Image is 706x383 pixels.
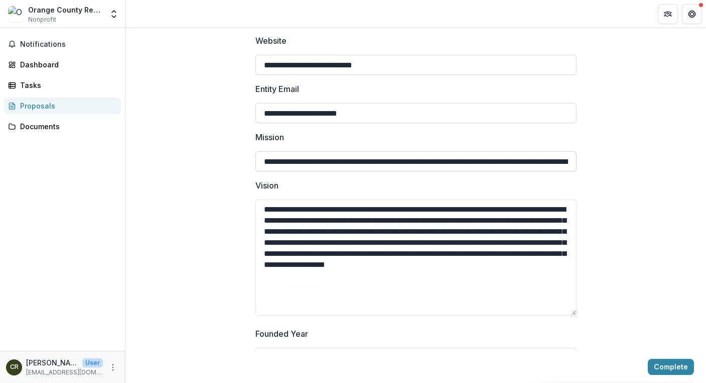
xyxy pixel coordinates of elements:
img: Orange County Rescue Mission, Inc. [8,6,24,22]
button: Get Help [682,4,702,24]
button: More [107,361,119,373]
p: Founded Year [255,328,308,340]
button: Partners [658,4,678,24]
button: Open entity switcher [107,4,121,24]
a: Documents [4,118,121,135]
div: Orange County Rescue Mission, Inc. [28,5,103,15]
p: User [82,358,103,367]
div: Documents [20,121,113,132]
div: Tasks [20,80,113,90]
p: [EMAIL_ADDRESS][DOMAIN_NAME] [26,368,103,377]
p: Entity Email [255,83,299,95]
p: [PERSON_NAME] [26,357,78,368]
a: Tasks [4,77,121,93]
div: Proposals [20,101,113,111]
button: Notifications [4,36,121,52]
a: Proposals [4,98,121,114]
button: Complete [648,359,694,375]
p: Website [255,35,287,47]
p: Mission [255,131,284,143]
span: Notifications [20,40,117,49]
span: Nonprofit [28,15,56,24]
div: Dashboard [20,59,113,70]
p: Vision [255,179,278,191]
a: Dashboard [4,56,121,73]
div: Cathy Rich [10,364,19,370]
